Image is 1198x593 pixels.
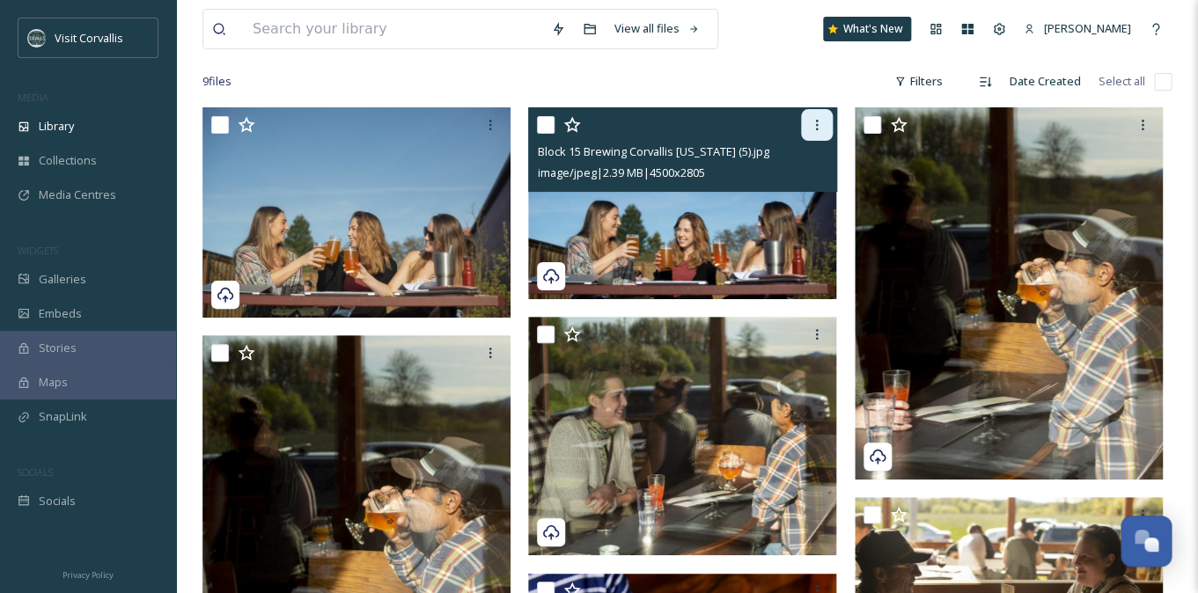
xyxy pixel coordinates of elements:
span: Maps [39,374,68,391]
span: Block 15 Brewing Corvallis [US_STATE] (5).jpg [537,143,768,159]
span: Collections [39,152,97,169]
img: Block 15 Brewing Corvallis Oregon (2).jpg [528,317,836,555]
span: SOCIALS [18,465,53,479]
button: Open Chat [1121,516,1172,567]
img: visit-corvallis-badge-dark-blue-orange%281%29.png [28,29,46,47]
span: SnapLink [39,408,87,425]
span: Library [39,118,74,135]
span: Galleries [39,271,86,288]
div: Filters [886,64,952,99]
span: Select all [1099,73,1145,90]
a: What's New [823,17,911,41]
span: 9 file s [202,73,232,90]
span: Visit Corvallis [55,30,123,46]
span: Privacy Policy [62,569,114,581]
img: Block 15 Brewing Corvallis Oregon (6).jpg [202,107,511,318]
img: Block 15 Brewing Corvallis Oregon (4).jpg [855,107,1163,480]
a: View all files [606,11,709,46]
span: [PERSON_NAME] [1044,20,1131,36]
span: MEDIA [18,91,48,104]
span: Stories [39,340,77,356]
span: image/jpeg | 2.39 MB | 4500 x 2805 [537,165,704,180]
span: Socials [39,493,76,509]
div: Date Created [1001,64,1090,99]
span: Media Centres [39,187,116,203]
input: Search your library [244,10,542,48]
a: [PERSON_NAME] [1015,11,1140,46]
span: Embeds [39,305,82,322]
img: Block 15 Brewing Corvallis Oregon (5).jpg [528,107,836,299]
a: Privacy Policy [62,563,114,584]
span: WIDGETS [18,244,58,257]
